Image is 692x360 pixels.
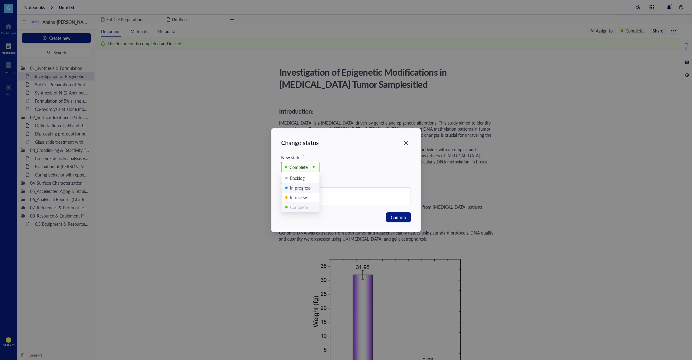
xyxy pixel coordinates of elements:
[290,194,307,201] div: In review
[391,214,406,221] span: Confirm
[281,154,411,161] div: New status
[290,175,305,181] div: Backlog
[401,139,411,147] span: Close
[290,204,308,211] div: Complete
[281,138,411,147] div: Change status
[386,212,411,222] button: Confirm
[290,164,308,170] div: Complete
[401,138,411,148] button: Close
[281,180,411,186] div: Comment
[290,184,311,191] div: In progress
